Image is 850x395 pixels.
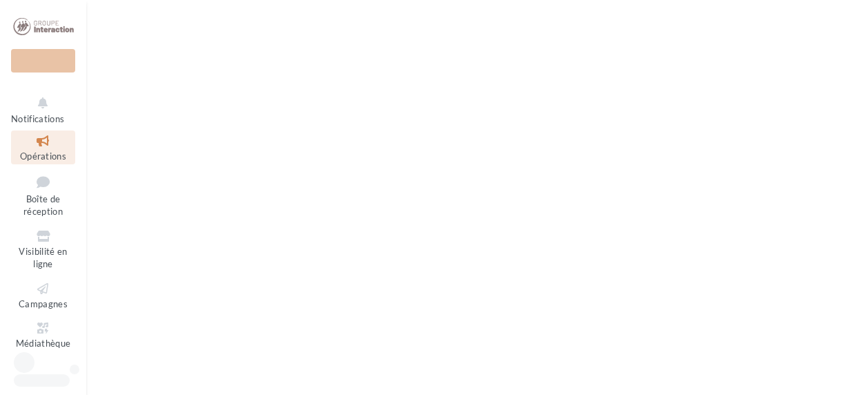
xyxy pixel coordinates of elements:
a: Médiathèque [11,318,75,351]
span: Médiathèque [16,338,71,349]
div: Nouvelle campagne [11,49,75,73]
a: Visibilité en ligne [11,226,75,273]
a: Campagnes [11,278,75,312]
span: Campagnes [19,298,68,309]
span: Opérations [20,151,66,162]
a: Boîte de réception [11,170,75,220]
a: Opérations [11,131,75,164]
span: Notifications [11,113,64,124]
span: Boîte de réception [23,193,63,218]
span: Visibilité en ligne [19,246,67,270]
